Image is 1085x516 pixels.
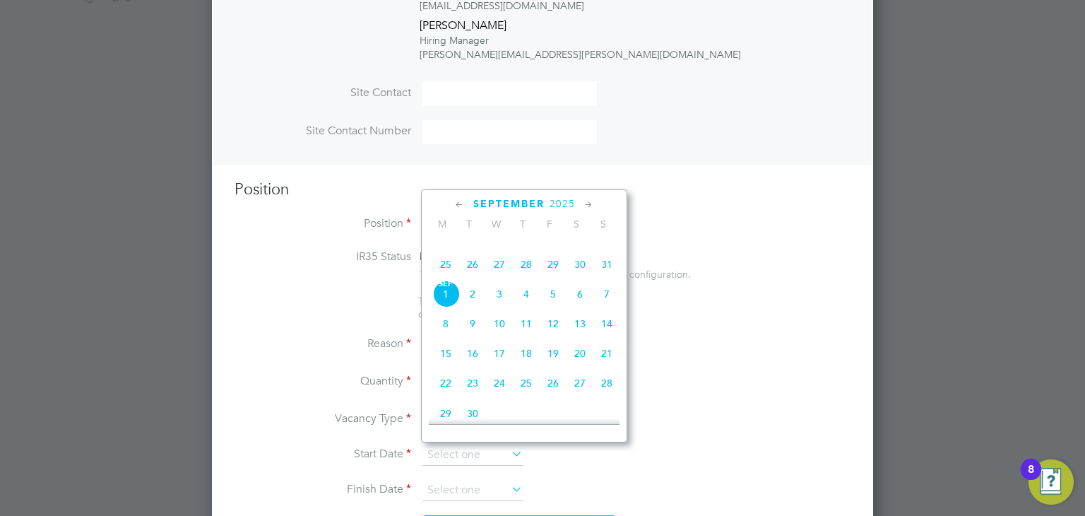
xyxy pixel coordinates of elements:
label: Reason [235,336,411,351]
label: Vacancy Type [235,411,411,426]
span: 18 [513,340,540,367]
span: W [482,218,509,230]
span: T [509,218,536,230]
label: Finish Date [235,482,411,497]
span: 30 [567,251,593,278]
span: 9 [459,310,486,337]
span: 3 [486,281,513,307]
button: Open Resource Center, 8 new notifications [1028,459,1074,505]
span: 19 [540,340,567,367]
span: F [536,218,563,230]
span: 30 [459,400,486,427]
span: 22 [432,370,459,397]
span: 21 [593,340,620,367]
span: S [590,218,617,230]
span: 25 [513,370,540,397]
span: [PERSON_NAME] [420,18,506,33]
span: 2 [459,281,486,307]
span: 13 [567,310,593,337]
div: This feature can be enabled under this client's configuration. [420,264,691,281]
span: 29 [432,400,459,427]
span: Sep [432,281,459,288]
input: Select one [422,445,523,466]
span: 10 [486,310,513,337]
span: 16 [459,340,486,367]
span: S [563,218,590,230]
span: 1 [432,281,459,307]
span: 2025 [550,198,575,210]
span: 7 [593,281,620,307]
span: 29 [540,251,567,278]
span: 27 [486,251,513,278]
span: 24 [486,370,513,397]
label: Start Date [235,447,411,462]
span: 26 [540,370,567,397]
label: Site Contact Number [235,124,411,139]
h3: Position [235,180,850,200]
span: 26 [459,251,486,278]
span: 17 [486,340,513,367]
span: 4 [513,281,540,307]
label: Site Contact [235,86,411,100]
span: 5 [540,281,567,307]
span: 6 [567,281,593,307]
span: 12 [540,310,567,337]
span: T [456,218,482,230]
span: 25 [432,251,459,278]
span: 27 [567,370,593,397]
label: Position [235,216,411,231]
label: Quantity [235,374,411,389]
div: [PERSON_NAME][EMAIL_ADDRESS][PERSON_NAME][DOMAIN_NAME] [420,47,741,61]
span: 8 [432,310,459,337]
span: 20 [567,340,593,367]
span: September [473,198,545,210]
span: Disabled for this client. [420,250,535,264]
span: 31 [593,251,620,278]
span: 28 [513,251,540,278]
input: Select one [422,480,523,501]
span: 14 [593,310,620,337]
span: 15 [432,340,459,367]
span: The status determination for this position can be updated after creating the vacancy [418,295,609,320]
span: 28 [593,370,620,397]
span: 11 [513,310,540,337]
span: M [429,218,456,230]
label: IR35 Status [235,250,411,264]
div: 8 [1028,469,1034,488]
div: Hiring Manager [420,33,741,47]
span: 23 [459,370,486,397]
